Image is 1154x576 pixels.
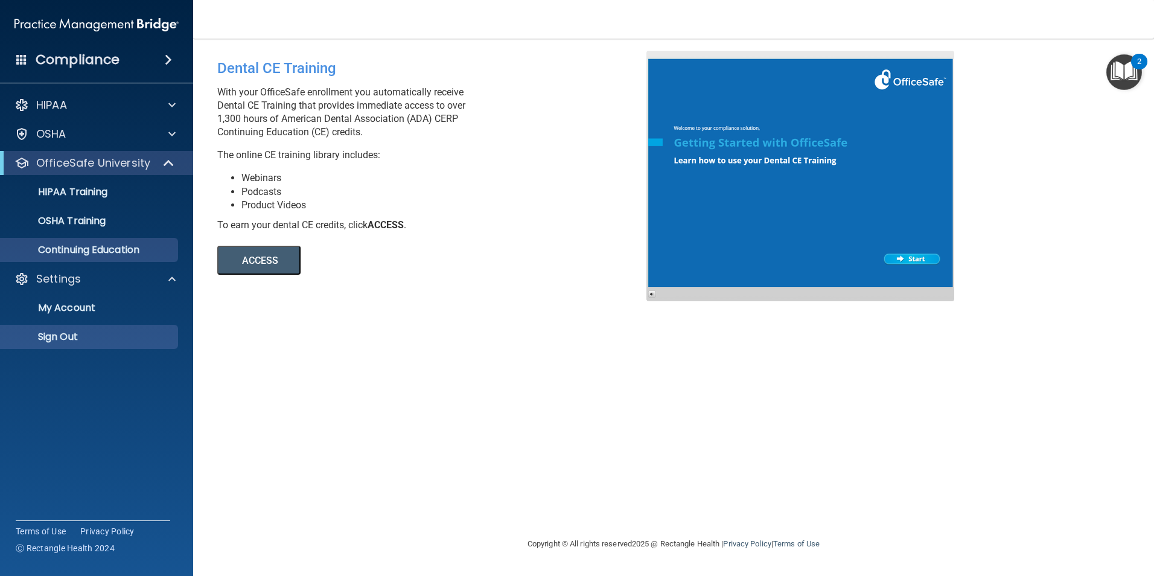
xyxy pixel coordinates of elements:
a: Privacy Policy [80,525,135,537]
a: HIPAA [14,98,176,112]
p: With your OfficeSafe enrollment you automatically receive Dental CE Training that provides immedi... [217,86,655,139]
button: ACCESS [217,246,301,275]
p: My Account [8,302,173,314]
li: Podcasts [241,185,655,199]
p: OSHA [36,127,66,141]
p: HIPAA Training [8,186,107,198]
iframe: Drift Widget Chat Controller [945,490,1140,539]
b: ACCESS [368,219,404,231]
a: OSHA [14,127,176,141]
h4: Compliance [36,51,120,68]
div: 2 [1137,62,1141,77]
img: PMB logo [14,13,179,37]
span: Ⓒ Rectangle Health 2024 [16,542,115,554]
a: ACCESS [217,257,547,266]
p: Continuing Education [8,244,173,256]
p: Settings [36,272,81,286]
p: Sign Out [8,331,173,343]
a: Terms of Use [773,539,820,548]
p: HIPAA [36,98,67,112]
button: Open Resource Center, 2 new notifications [1106,54,1142,90]
a: Settings [14,272,176,286]
a: Terms of Use [16,525,66,537]
p: OfficeSafe University [36,156,150,170]
li: Webinars [241,171,655,185]
p: OSHA Training [8,215,106,227]
p: The online CE training library includes: [217,149,655,162]
div: Copyright © All rights reserved 2025 @ Rectangle Health | | [453,525,894,563]
a: Privacy Policy [723,539,771,548]
div: Dental CE Training [217,51,655,86]
a: OfficeSafe University [14,156,175,170]
li: Product Videos [241,199,655,212]
div: To earn your dental CE credits, click . [217,219,655,232]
